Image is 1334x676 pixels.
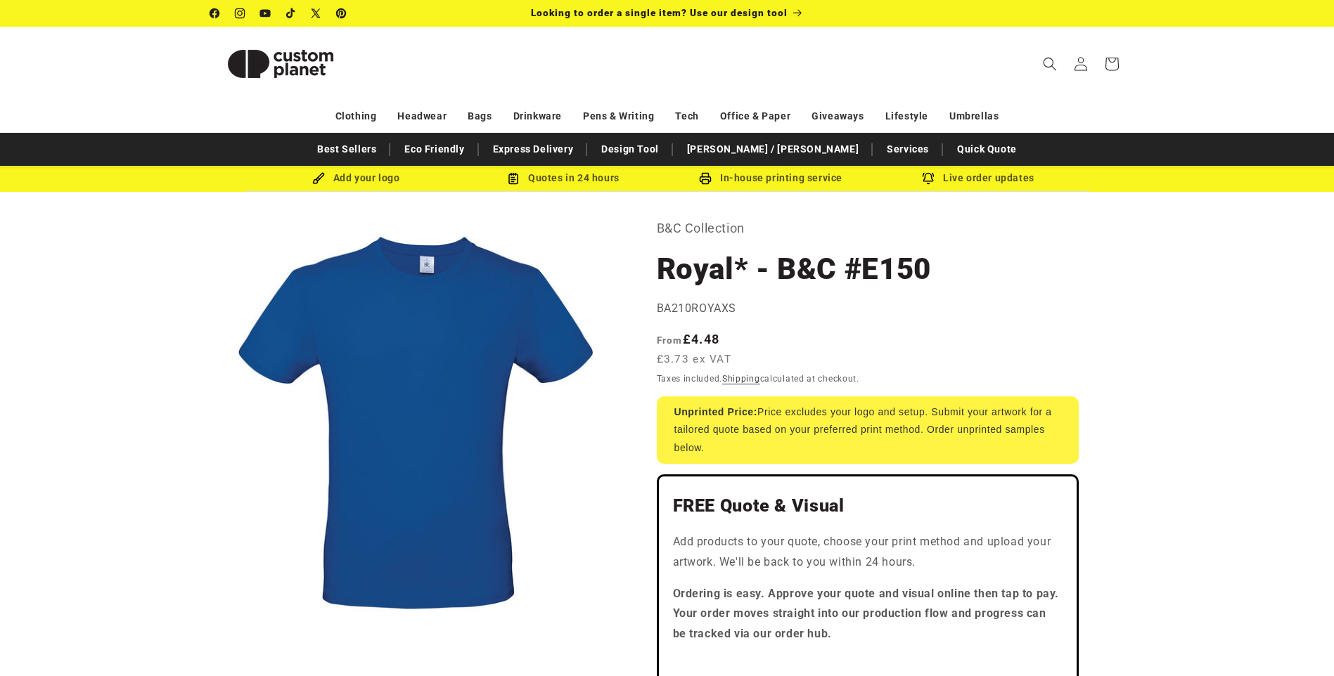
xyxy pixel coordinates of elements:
[720,104,790,129] a: Office & Paper
[397,104,447,129] a: Headwear
[674,406,758,417] strong: Unprinted Price:
[949,104,999,129] a: Umbrellas
[1099,524,1334,676] div: Widget pro chat
[875,169,1082,187] div: Live order updates
[252,169,460,187] div: Add your logo
[210,217,622,628] media-gallery: Gallery Viewer
[507,172,520,185] img: Order Updates Icon
[312,172,325,185] img: Brush Icon
[310,137,383,162] a: Best Sellers
[657,217,1079,240] p: B&C Collection
[210,32,351,96] img: Custom Planet
[922,172,935,185] img: Order updates
[673,656,1063,670] iframe: Customer reviews powered by Trustpilot
[657,351,732,368] span: £3.73 ex VAT
[673,495,1063,517] h2: FREE Quote & Visual
[531,7,788,18] span: Looking to order a single item? Use our design tool
[885,104,928,129] a: Lifestyle
[673,587,1060,641] strong: Ordering is easy. Approve your quote and visual online then tap to pay. Your order moves straight...
[1034,48,1065,79] summary: Search
[699,172,712,185] img: In-house printing
[486,137,581,162] a: Express Delivery
[594,137,666,162] a: Design Tool
[657,301,737,315] span: BA210ROYAXS
[460,169,667,187] div: Quotes in 24 hours
[205,27,356,100] a: Custom Planet
[657,396,1079,464] div: Price excludes your logo and setup. Submit your artwork for a tailored quote based on your prefer...
[397,137,471,162] a: Eco Friendly
[583,104,654,129] a: Pens & Writing
[880,137,936,162] a: Services
[680,137,866,162] a: [PERSON_NAME] / [PERSON_NAME]
[950,137,1024,162] a: Quick Quote
[468,104,492,129] a: Bags
[722,374,760,384] a: Shipping
[657,250,1079,288] h1: Royal* - B&C #E150
[812,104,864,129] a: Giveaways
[335,104,377,129] a: Clothing
[657,372,1079,386] div: Taxes included. calculated at checkout.
[657,332,720,346] strong: £4.48
[657,334,683,346] span: From
[667,169,875,187] div: In-house printing service
[673,532,1063,573] p: Add products to your quote, choose your print method and upload your artwork. We'll be back to yo...
[675,104,698,129] a: Tech
[513,104,562,129] a: Drinkware
[1099,524,1334,676] iframe: Chat Widget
